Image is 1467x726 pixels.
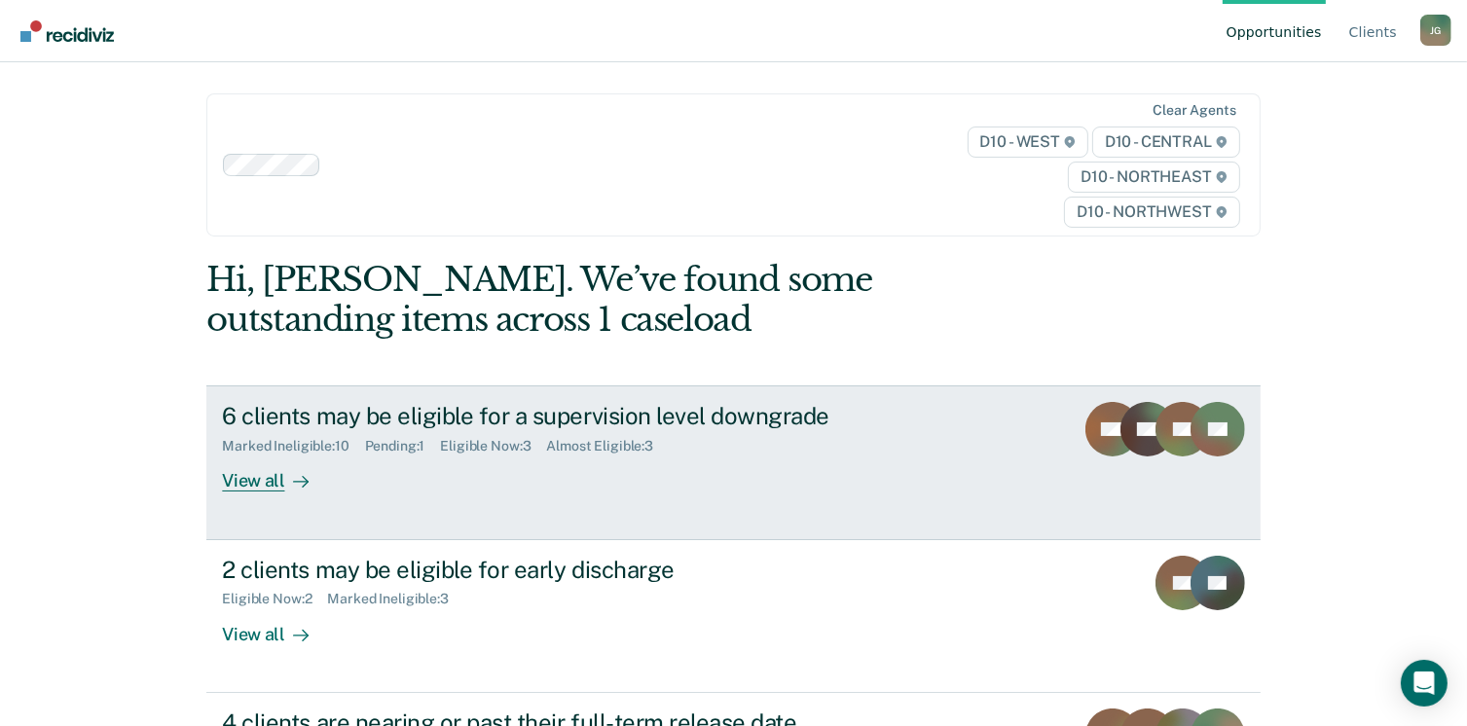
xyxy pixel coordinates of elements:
div: View all [222,454,331,492]
img: Recidiviz [20,20,114,42]
div: Almost Eligible : 3 [546,438,669,454]
div: Marked Ineligible : 3 [327,591,463,607]
button: Profile dropdown button [1420,15,1451,46]
div: Marked Ineligible : 10 [222,438,364,454]
span: D10 - NORTHEAST [1068,162,1239,193]
div: View all [222,607,331,645]
div: Clear agents [1153,102,1235,119]
div: Open Intercom Messenger [1401,660,1448,707]
span: D10 - WEST [968,127,1088,158]
div: Pending : 1 [365,438,441,454]
a: 6 clients may be eligible for a supervision level downgradeMarked Ineligible:10Pending:1Eligible ... [206,385,1260,539]
span: D10 - CENTRAL [1092,127,1240,158]
div: Hi, [PERSON_NAME]. We’ve found some outstanding items across 1 caseload [206,260,1049,340]
div: 6 clients may be eligible for a supervision level downgrade [222,402,905,430]
div: Eligible Now : 3 [440,438,546,454]
div: Eligible Now : 2 [222,591,327,607]
a: 2 clients may be eligible for early dischargeEligible Now:2Marked Ineligible:3View all [206,540,1260,693]
div: 2 clients may be eligible for early discharge [222,556,905,584]
div: J G [1420,15,1451,46]
span: D10 - NORTHWEST [1064,197,1239,228]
